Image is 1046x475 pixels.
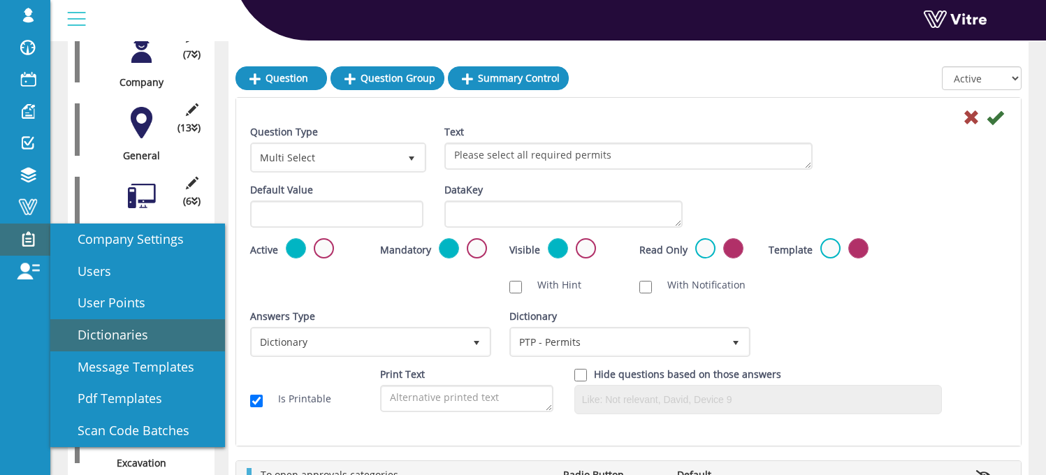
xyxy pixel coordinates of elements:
[250,243,278,257] label: Active
[380,367,425,381] label: Print Text
[444,125,464,139] label: Text
[61,422,189,439] span: Scan Code Batches
[183,194,201,208] span: (6 )
[50,256,225,288] a: Users
[509,243,540,257] label: Visible
[50,351,225,383] a: Message Templates
[380,243,431,257] label: Mandatory
[75,75,197,89] div: Company
[250,309,315,323] label: Answers Type
[639,281,652,293] input: With Notification
[50,287,225,319] a: User Points
[509,309,557,323] label: Dictionary
[50,319,225,351] a: Dictionaries
[250,395,263,407] input: Is Printable
[177,121,201,135] span: (13 )
[464,329,489,354] span: select
[594,367,781,381] label: Hide questions based on those answers
[769,243,813,257] label: Template
[723,329,748,354] span: select
[252,145,399,170] span: Multi Select
[523,278,581,292] label: With Hint
[183,47,201,61] span: (7 )
[61,263,111,279] span: Users
[639,243,688,257] label: Read Only
[509,281,522,293] input: With Hint
[75,456,197,470] div: Excavation
[61,294,145,311] span: User Points
[250,183,313,197] label: Default Value
[235,66,327,90] a: Question
[448,66,569,90] a: Summary Control
[61,390,162,407] span: Pdf Templates
[50,415,225,447] a: Scan Code Batches
[330,66,444,90] a: Question Group
[50,224,225,256] a: Company Settings
[444,183,483,197] label: DataKey
[75,222,197,250] div: Workplace Environment
[444,142,813,170] textarea: Please select all required permits
[264,392,331,406] label: Is Printable
[653,278,746,292] label: With Notification
[61,358,194,375] span: Message Templates
[50,383,225,415] a: Pdf Templates
[61,326,148,343] span: Dictionaries
[399,145,424,170] span: select
[61,231,184,247] span: Company Settings
[75,149,197,163] div: General
[250,125,318,139] label: Question Type
[579,389,938,410] input: Like: Not relevant, David, Device 9
[511,329,723,354] span: PTP - Permits
[574,369,587,381] input: Hide question based on answer
[252,329,464,354] span: Dictionary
